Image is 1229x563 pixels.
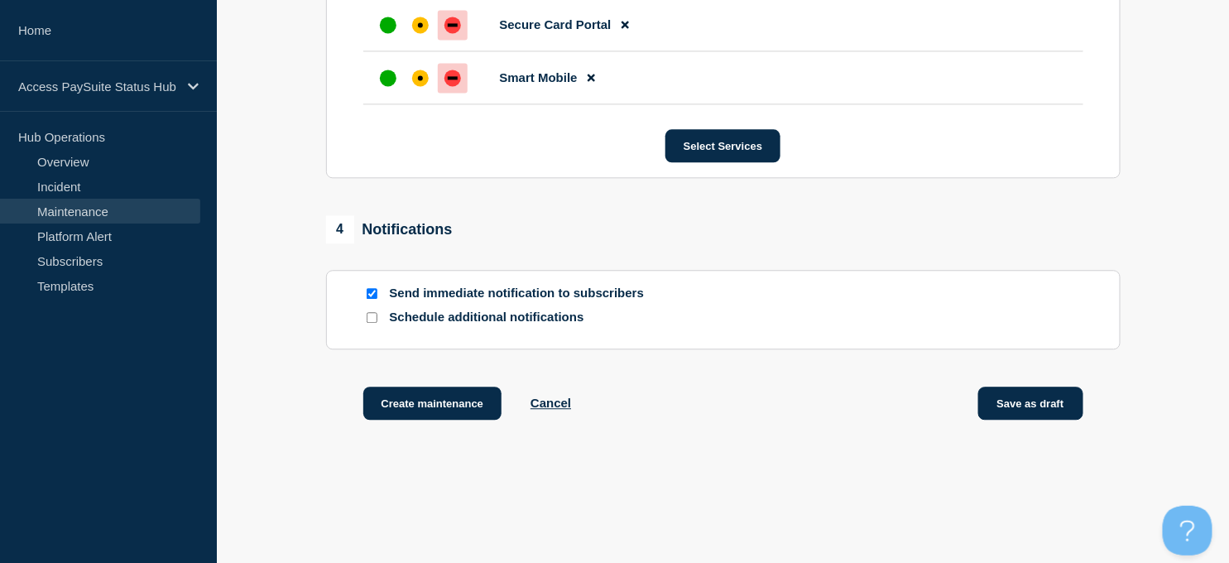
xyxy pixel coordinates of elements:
span: Smart Mobile [500,70,578,84]
p: Schedule additional notifications [390,310,655,325]
button: Cancel [530,396,571,410]
div: affected [412,17,429,33]
div: affected [412,70,429,86]
div: up [380,17,396,33]
div: down [444,70,461,86]
p: Access PaySuite Status Hub [18,79,177,94]
div: up [380,70,396,86]
button: Select Services [665,129,780,162]
div: Notifications [326,215,453,243]
button: Create maintenance [363,387,502,420]
span: 4 [326,215,354,243]
button: Save as draft [978,387,1083,420]
input: Schedule additional notifications [367,312,377,323]
div: down [444,17,461,33]
iframe: Help Scout Beacon - Open [1163,506,1212,556]
p: Send immediate notification to subscribers [390,286,655,301]
input: Send immediate notification to subscribers [367,288,377,299]
span: Secure Card Portal [500,17,612,31]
